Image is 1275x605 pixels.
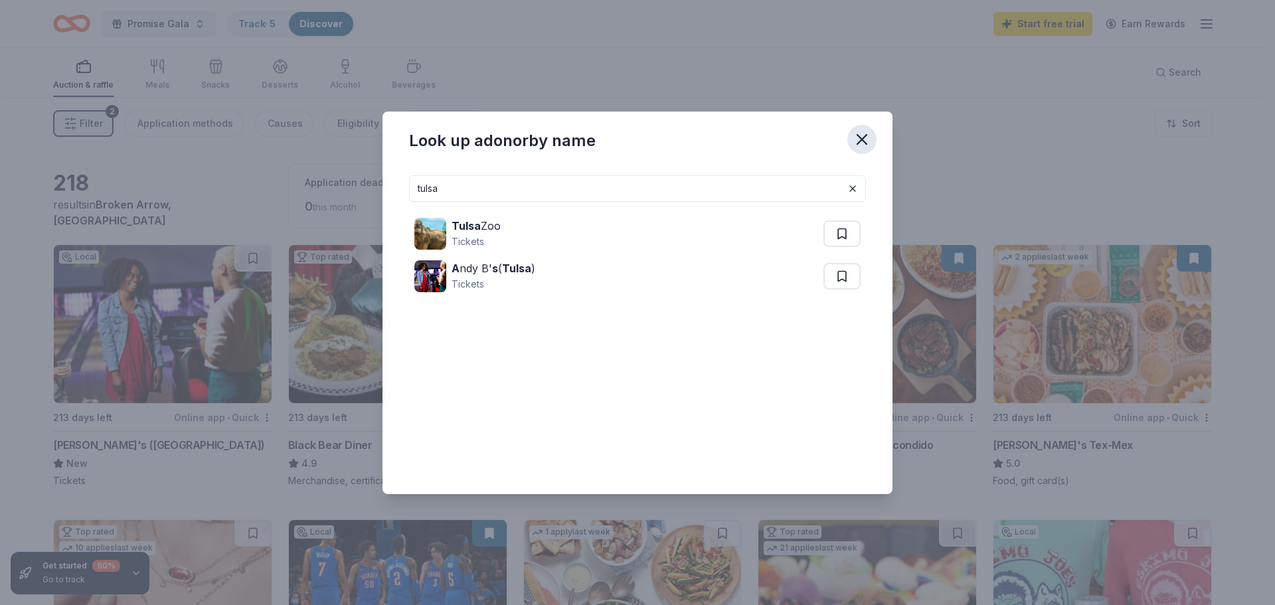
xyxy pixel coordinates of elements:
strong: Tulsa [502,262,531,275]
img: Image for Andy B's (Tulsa) [414,260,446,292]
img: Image for Tulsa Zoo [414,218,446,250]
div: ndy B' ( ) [452,260,535,276]
div: Tickets [452,276,535,292]
div: Tickets [452,234,501,250]
input: Search [409,175,866,202]
strong: A [452,262,460,275]
div: Look up a donor by name [409,130,596,151]
div: Zoo [452,218,501,234]
strong: s [492,262,498,275]
strong: Tulsa [452,219,481,232]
